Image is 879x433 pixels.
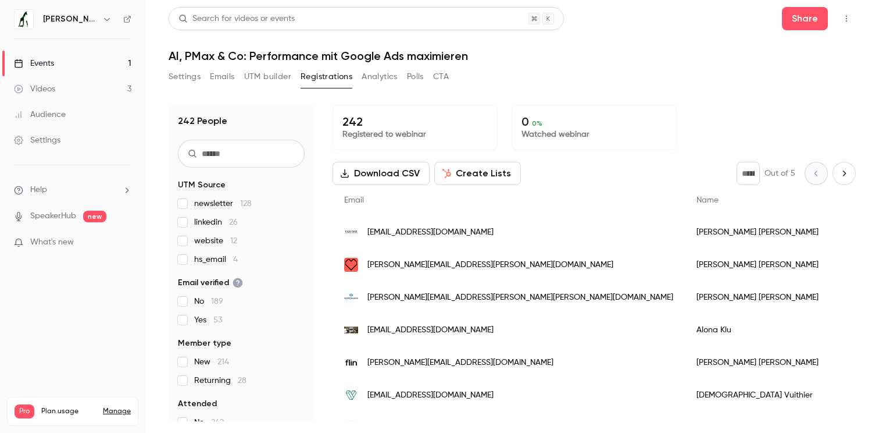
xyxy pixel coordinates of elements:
[14,58,54,69] div: Events
[344,230,358,234] img: vanonecc.de
[685,346,856,379] div: [PERSON_NAME] [PERSON_NAME]
[169,68,201,86] button: Settings
[194,198,252,210] span: newsletter
[178,277,243,289] span: Email verified
[685,281,856,314] div: [PERSON_NAME] [PERSON_NAME]
[194,235,237,247] span: website
[342,115,488,129] p: 242
[178,179,226,191] span: UTM Source
[178,13,295,25] div: Search for videos or events
[407,68,424,86] button: Polls
[782,7,828,30] button: Share
[210,68,234,86] button: Emails
[367,357,553,369] span: [PERSON_NAME][EMAIL_ADDRESS][DOMAIN_NAME]
[194,254,238,265] span: hs_email
[685,314,856,346] div: Alona Klu
[367,226,494,239] span: [EMAIL_ADDRESS][DOMAIN_NAME]
[103,407,131,416] a: Manage
[194,375,246,386] span: Returning
[685,379,856,411] div: [DEMOGRAPHIC_DATA] Vuithier
[685,216,856,249] div: [PERSON_NAME] [PERSON_NAME]
[344,258,358,272] img: adveritas.ch
[213,316,222,324] span: 53
[832,162,856,185] button: Next page
[217,358,229,366] span: 214
[178,114,227,128] h1: 242 People
[230,237,237,245] span: 12
[14,109,66,120] div: Audience
[233,255,238,264] span: 4
[696,196,719,204] span: Name
[244,68,291,86] button: UTM builder
[194,216,238,228] span: linkedin
[194,356,229,368] span: New
[211,297,223,306] span: 189
[14,83,55,95] div: Videos
[15,10,33,29] img: Jung von Matt IMPACT
[238,377,246,385] span: 28
[521,129,667,140] p: Watched webinar
[342,129,488,140] p: Registered to webinar
[344,196,364,204] span: Email
[433,68,449,86] button: CTA
[367,259,613,271] span: [PERSON_NAME][EMAIL_ADDRESS][PERSON_NAME][DOMAIN_NAME]
[30,210,76,222] a: SpeakerHub
[30,184,47,196] span: Help
[344,290,358,304] img: nordmann.global
[83,211,106,222] span: new
[532,119,542,127] span: 0 %
[764,168,795,179] p: Out of 5
[367,389,494,402] span: [EMAIL_ADDRESS][DOMAIN_NAME]
[367,324,494,336] span: [EMAIL_ADDRESS][DOMAIN_NAME]
[30,236,74,249] span: What's new
[169,49,856,63] h1: AI, PMax & Co: Performance mit Google Ads maximieren
[211,418,224,427] span: 242
[362,68,398,86] button: Analytics
[344,388,358,402] img: vuithier.com
[229,218,238,226] span: 26
[685,249,856,281] div: [PERSON_NAME] [PERSON_NAME]
[344,356,358,370] img: flin.agency
[240,200,252,208] span: 128
[41,407,96,416] span: Plan usage
[434,162,521,185] button: Create Lists
[178,398,217,410] span: Attended
[43,13,98,25] h6: [PERSON_NAME] von [PERSON_NAME] IMPACT
[15,404,34,418] span: Pro
[301,68,352,86] button: Registrations
[367,292,673,304] span: [PERSON_NAME][EMAIL_ADDRESS][PERSON_NAME][PERSON_NAME][DOMAIN_NAME]
[14,134,60,146] div: Settings
[333,162,430,185] button: Download CSV
[178,338,231,349] span: Member type
[194,314,222,326] span: Yes
[344,326,358,334] img: keymarketing.ch
[194,417,224,428] span: No
[521,115,667,129] p: 0
[194,296,223,307] span: No
[14,184,131,196] li: help-dropdown-opener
